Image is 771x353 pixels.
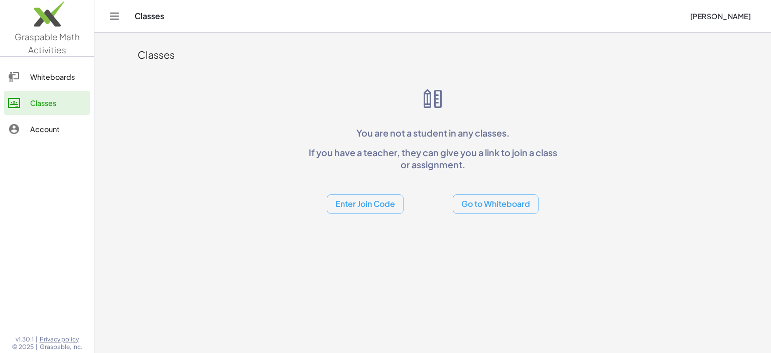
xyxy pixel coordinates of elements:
[36,335,38,343] span: |
[106,8,122,24] button: Toggle navigation
[30,71,86,83] div: Whiteboards
[327,194,404,214] button: Enter Join Code
[4,117,90,141] a: Account
[4,91,90,115] a: Classes
[304,127,561,139] p: You are not a student in any classes.
[30,123,86,135] div: Account
[40,335,82,343] a: Privacy policy
[690,12,751,21] span: [PERSON_NAME]
[15,31,80,55] span: Graspable Math Activities
[453,194,539,214] button: Go to Whiteboard
[16,335,34,343] span: v1.30.1
[304,147,561,170] p: If you have a teacher, they can give you a link to join a class or assignment.
[12,343,34,351] span: © 2025
[36,343,38,351] span: |
[682,7,759,25] button: [PERSON_NAME]
[4,65,90,89] a: Whiteboards
[30,97,86,109] div: Classes
[40,343,82,351] span: Graspable, Inc.
[138,48,728,62] div: Classes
